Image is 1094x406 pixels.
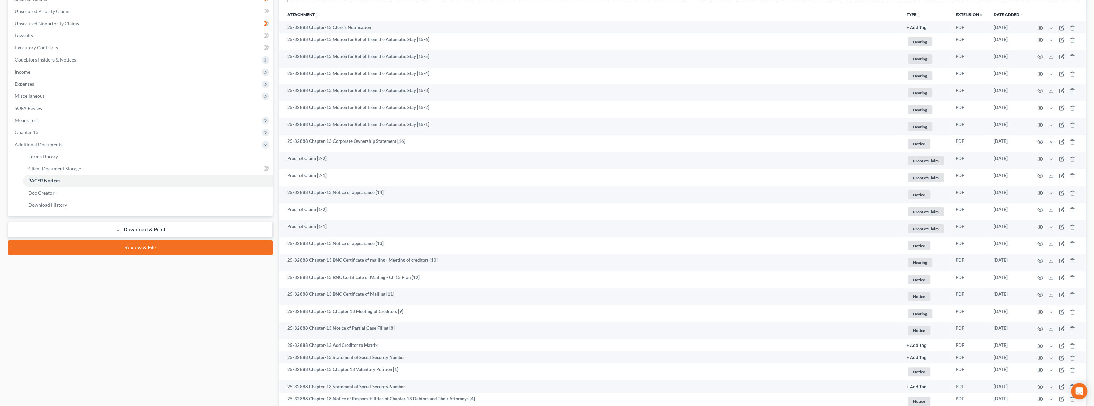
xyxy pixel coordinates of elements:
td: [DATE] [988,101,1029,119]
span: PACER Notices [28,178,60,184]
span: Hearing [908,122,932,131]
td: [DATE] [988,152,1029,169]
a: Proof of Claim [907,206,945,217]
a: Notice [907,274,945,285]
i: expand_more [1020,13,1024,17]
span: Notice [908,275,930,284]
span: Hearing [908,88,932,97]
span: Download History [28,202,67,208]
span: Hearing [908,71,932,80]
span: Unsecured Nonpriority Claims [15,21,79,26]
span: Hearing [908,258,932,267]
td: PDF [950,351,988,363]
a: Notice [907,138,945,149]
td: PDF [950,50,988,68]
span: Expenses [15,81,34,87]
td: PDF [950,186,988,203]
a: PACER Notices [23,175,273,187]
td: [DATE] [988,21,1029,33]
a: Hearing [907,36,945,47]
td: 25-32888 Chapter-13 BNC Certificate of Mailing [11] [279,288,901,306]
a: Proof of Claim [907,223,945,234]
td: 25-32888 Chapter-13 Corporate Ownership Statement [16] [279,135,901,153]
a: Hearing [907,53,945,65]
span: Hearing [908,105,932,114]
td: 25-32888 Chapter-13 Notice of appearance [13] [279,237,901,254]
td: [DATE] [988,339,1029,351]
a: Forms Library [23,151,273,163]
td: 25-32888 Chapter-13 Notice of Partial Case Filing [8] [279,322,901,339]
button: + Add Tag [907,26,927,30]
a: Hearing [907,87,945,98]
td: 25-32888 Chapter-13 Statement of Social Security Number [279,380,901,393]
a: Date Added expand_more [994,12,1024,17]
a: + Add Tag [907,24,945,31]
td: [DATE] [988,380,1029,393]
span: Hearing [908,309,932,318]
td: PDF [950,305,988,322]
td: PDF [950,135,988,153]
span: Codebtors Insiders & Notices [15,57,76,63]
td: PDF [950,220,988,237]
span: Notice [908,326,930,335]
td: [DATE] [988,220,1029,237]
a: Download & Print [8,222,273,238]
span: Income [15,69,30,75]
span: Proof of Claim [908,156,944,165]
td: PDF [950,84,988,101]
span: Miscellaneous [15,93,45,99]
a: Notice [907,189,945,200]
td: [DATE] [988,288,1029,306]
td: PDF [950,68,988,85]
td: Proof of Claim [1-1] [279,220,901,237]
td: PDF [950,203,988,220]
span: Hearing [908,54,932,64]
td: [DATE] [988,33,1029,50]
td: [DATE] [988,363,1029,380]
a: Doc Creator [23,187,273,199]
td: [DATE] [988,271,1029,288]
span: Proof of Claim [908,224,944,233]
td: [DATE] [988,118,1029,135]
td: PDF [950,101,988,119]
a: Executory Contracts [9,42,273,54]
div: Open Intercom Messenger [1071,383,1087,399]
span: Notice [908,190,930,199]
span: Client Document Storage [28,166,81,171]
a: Proof of Claim [907,172,945,184]
span: Additional Documents [15,141,62,147]
span: Doc Creator [28,190,55,196]
button: + Add Tag [907,343,927,348]
span: Hearing [908,37,932,46]
a: Download History [23,199,273,211]
td: PDF [950,33,988,50]
a: Hearing [907,121,945,132]
td: 25-32888 Chapter-13 BNC Certificate of Mailing - Ch 13 Plan [12] [279,271,901,288]
td: Proof of Claim [2-1] [279,169,901,187]
td: 25-32888 Chapter-13 Motion for Relief from the Automatic Stay [15-4] [279,68,901,85]
td: PDF [950,152,988,169]
td: 25-32888 Chapter-13 Clerk's Notification [279,21,901,33]
td: PDF [950,288,988,306]
td: PDF [950,169,988,187]
td: [DATE] [988,68,1029,85]
td: PDF [950,322,988,339]
a: Unsecured Nonpriority Claims [9,17,273,30]
td: 25-32888 Chapter-13 Motion for Relief from the Automatic Stay [15-5] [279,50,901,68]
td: PDF [950,339,988,351]
span: Notice [908,139,930,148]
span: Executory Contracts [15,45,58,50]
td: 25-32888 Chapter-13 Add Creditor to Matrix [279,339,901,351]
a: + Add Tag [907,383,945,390]
td: [DATE] [988,203,1029,220]
a: + Add Tag [907,354,945,361]
span: Forms Library [28,154,58,159]
td: PDF [950,118,988,135]
a: Notice [907,291,945,302]
span: Notice [908,241,930,250]
td: [DATE] [988,237,1029,254]
td: [DATE] [988,169,1029,187]
td: 25-32888 Chapter-13 Statement of Social Security Number [279,351,901,363]
td: [DATE] [988,186,1029,203]
a: Hearing [907,70,945,81]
